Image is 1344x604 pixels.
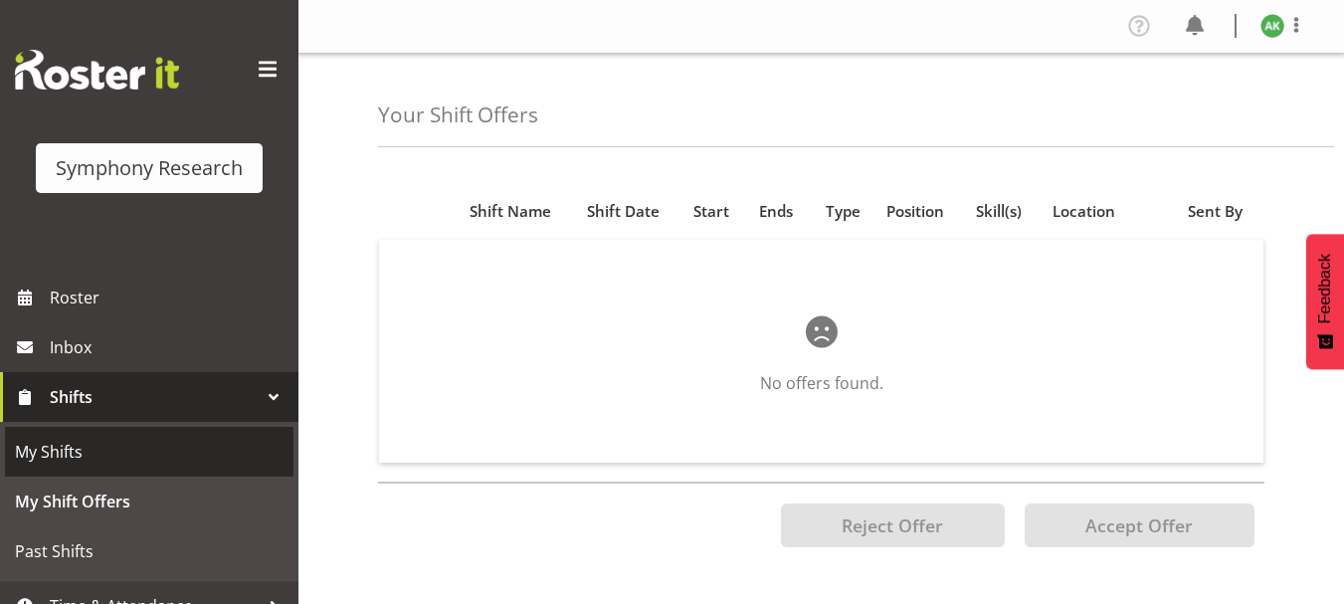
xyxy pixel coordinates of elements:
[1053,200,1115,223] span: Location
[1316,254,1334,323] span: Feedback
[1188,200,1243,223] span: Sent By
[443,371,1200,395] p: No offers found.
[842,513,943,537] span: Reject Offer
[781,503,1005,547] button: Reject Offer
[5,526,293,576] a: Past Shifts
[5,427,293,477] a: My Shifts
[1306,234,1344,369] button: Feedback - Show survey
[1025,503,1254,547] button: Accept Offer
[587,200,660,223] span: Shift Date
[1085,513,1193,537] span: Accept Offer
[759,200,793,223] span: Ends
[50,332,288,362] span: Inbox
[470,200,551,223] span: Shift Name
[15,536,284,566] span: Past Shifts
[15,487,284,516] span: My Shift Offers
[886,200,944,223] span: Position
[378,103,538,126] h4: Your Shift Offers
[5,477,293,526] a: My Shift Offers
[56,153,243,183] div: Symphony Research
[50,382,259,412] span: Shifts
[976,200,1022,223] span: Skill(s)
[826,200,861,223] span: Type
[15,437,284,467] span: My Shifts
[15,50,179,90] img: Rosterit website logo
[50,283,288,312] span: Roster
[693,200,729,223] span: Start
[1260,14,1284,38] img: amit-kumar11606.jpg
